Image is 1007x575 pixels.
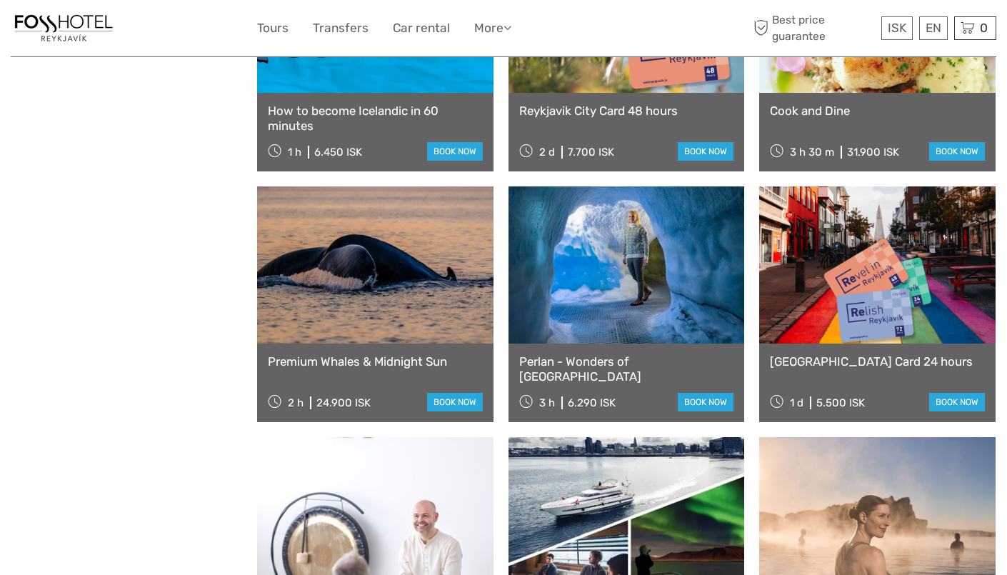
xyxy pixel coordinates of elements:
[313,18,369,39] a: Transfers
[393,18,450,39] a: Car rental
[474,18,511,39] a: More
[427,393,483,411] a: book now
[519,354,734,384] a: Perlan - Wonders of [GEOGRAPHIC_DATA]
[790,146,834,159] span: 3 h 30 m
[790,396,803,409] span: 1 d
[678,393,733,411] a: book now
[978,21,990,35] span: 0
[750,12,878,44] span: Best price guarantee
[427,142,483,161] a: book now
[164,22,181,39] button: Open LiveChat chat widget
[20,25,161,36] p: We're away right now. Please check back later!
[314,146,362,159] div: 6.450 ISK
[888,21,906,35] span: ISK
[816,396,865,409] div: 5.500 ISK
[568,146,614,159] div: 7.700 ISK
[919,16,948,40] div: EN
[268,354,483,369] a: Premium Whales & Midnight Sun
[539,146,555,159] span: 2 d
[929,393,985,411] a: book now
[568,396,616,409] div: 6.290 ISK
[519,104,734,118] a: Reykjavik City Card 48 hours
[288,146,301,159] span: 1 h
[678,142,733,161] a: book now
[847,146,899,159] div: 31.900 ISK
[770,354,985,369] a: [GEOGRAPHIC_DATA] Card 24 hours
[929,142,985,161] a: book now
[288,396,304,409] span: 2 h
[268,104,483,133] a: How to be­come Icelandic in 60 minutes
[257,18,289,39] a: Tours
[770,104,985,118] a: Cook and Dine
[539,396,555,409] span: 3 h
[316,396,371,409] div: 24.900 ISK
[11,11,116,46] img: 1357-20722262-a0dc-4fd2-8fc5-b62df901d176_logo_small.jpg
